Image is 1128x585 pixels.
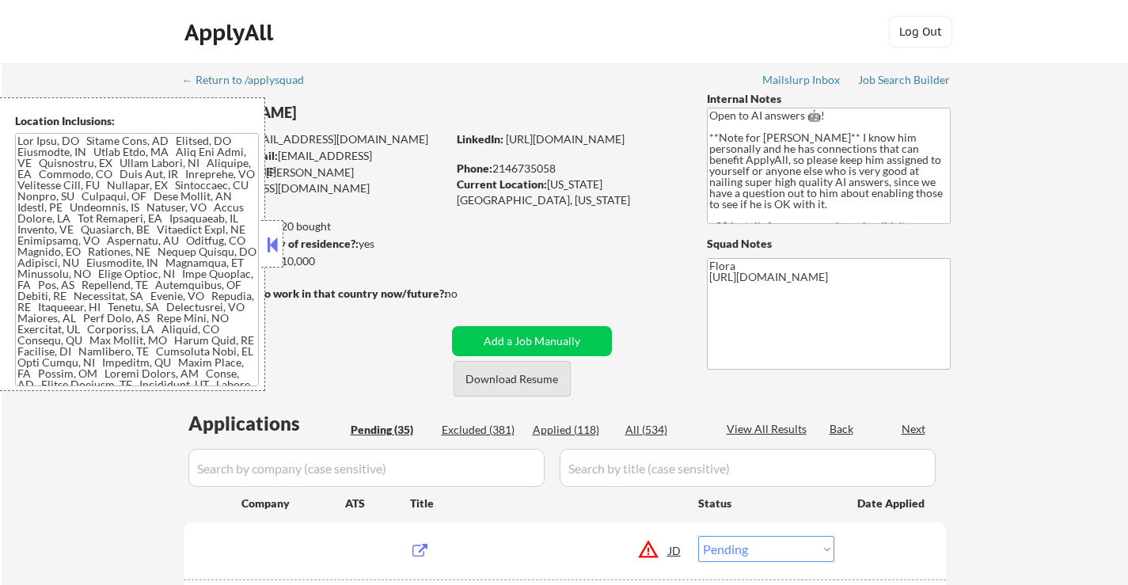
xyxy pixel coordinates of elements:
[457,132,503,146] strong: LinkedIn:
[902,421,927,437] div: Next
[625,422,705,438] div: All (534)
[858,74,951,89] a: Job Search Builder
[667,536,683,564] div: JD
[560,449,936,487] input: Search by title (case sensitive)
[454,361,571,397] button: Download Resume
[830,421,855,437] div: Back
[506,132,625,146] a: [URL][DOMAIN_NAME]
[445,286,490,302] div: no
[182,74,319,85] div: ← Return to /applysquad
[241,496,345,511] div: Company
[184,165,446,196] div: [PERSON_NAME][EMAIL_ADDRESS][DOMAIN_NAME]
[533,422,612,438] div: Applied (118)
[457,161,681,177] div: 2146735058
[351,422,430,438] div: Pending (35)
[857,496,927,511] div: Date Applied
[707,91,951,107] div: Internal Notes
[345,496,410,511] div: ATS
[184,148,446,179] div: [EMAIL_ADDRESS][DOMAIN_NAME]
[188,414,345,433] div: Applications
[452,326,612,356] button: Add a Job Manually
[184,19,278,46] div: ApplyAll
[727,421,811,437] div: View All Results
[184,131,446,147] div: [EMAIL_ADDRESS][DOMAIN_NAME]
[15,113,259,129] div: Location Inclusions:
[410,496,683,511] div: Title
[184,287,447,300] strong: Will need Visa to work in that country now/future?:
[637,538,659,560] button: warning_amber
[183,236,442,252] div: yes
[442,422,521,438] div: Excluded (381)
[457,177,547,191] strong: Current Location:
[762,74,841,85] div: Mailslurp Inbox
[183,218,446,234] div: 118 sent / 220 bought
[457,161,492,175] strong: Phone:
[188,449,545,487] input: Search by company (case sensitive)
[762,74,841,89] a: Mailslurp Inbox
[698,488,834,517] div: Status
[858,74,951,85] div: Job Search Builder
[182,74,319,89] a: ← Return to /applysquad
[457,177,681,207] div: [US_STATE][GEOGRAPHIC_DATA], [US_STATE]
[707,236,951,252] div: Squad Notes
[889,16,952,47] button: Log Out
[183,253,446,269] div: $210,000
[184,103,509,123] div: [PERSON_NAME]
